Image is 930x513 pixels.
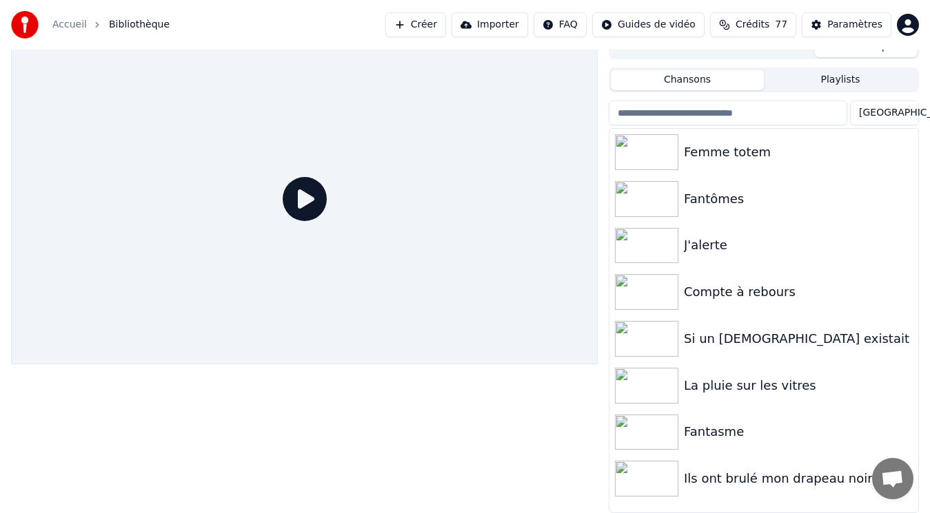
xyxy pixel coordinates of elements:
[736,18,769,32] span: Crédits
[534,12,587,37] button: FAQ
[684,469,899,488] div: Ils ont brulé mon drapeau noir
[872,458,913,499] div: Ouvrir le chat
[827,18,882,32] div: Paramètres
[802,12,891,37] button: Paramètres
[710,12,796,37] button: Crédits77
[764,70,917,90] button: Playlists
[52,18,87,32] a: Accueil
[684,235,913,255] div: J'alerte
[592,12,705,37] button: Guides de vidéo
[684,143,913,162] div: Femme totem
[385,12,446,37] button: Créer
[684,329,913,348] div: Si un [DEMOGRAPHIC_DATA] existait
[611,70,764,90] button: Chansons
[684,282,913,302] div: Compte à rebours
[684,422,913,441] div: Fantasme
[775,18,787,32] span: 77
[452,12,528,37] button: Importer
[684,376,913,395] div: La pluie sur les vitres
[11,11,39,39] img: youka
[52,18,170,32] nav: breadcrumb
[109,18,170,32] span: Bibliothèque
[684,189,913,209] div: Fantômes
